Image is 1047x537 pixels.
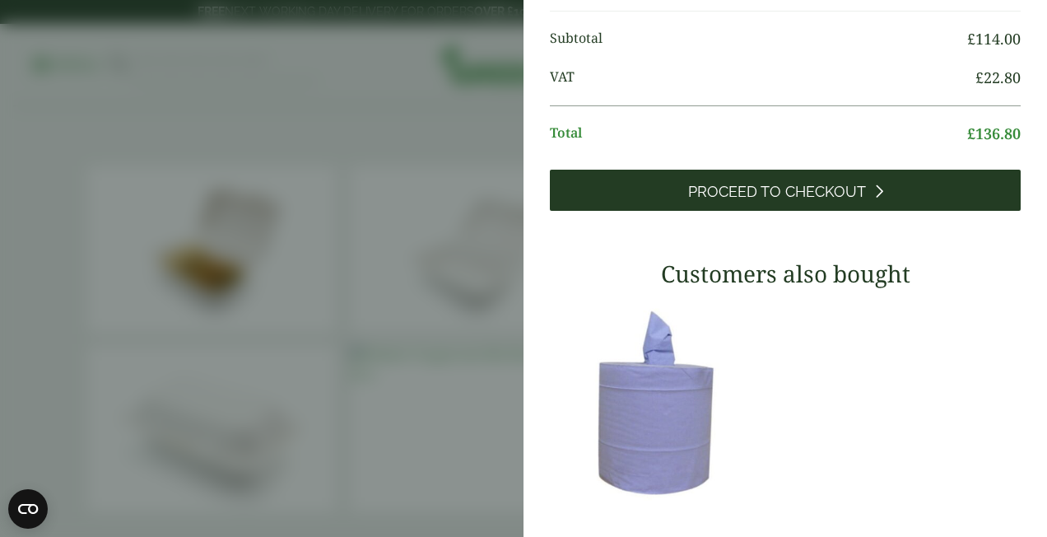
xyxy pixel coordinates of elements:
span: £ [975,68,984,87]
span: £ [967,29,975,49]
a: Proceed to Checkout [550,170,1021,211]
bdi: 114.00 [967,29,1021,49]
button: Open CMP widget [8,489,48,529]
span: Proceed to Checkout [688,183,866,201]
bdi: 22.80 [975,68,1021,87]
span: Total [550,123,967,145]
span: £ [967,124,975,143]
span: VAT [550,67,975,89]
h3: Customers also bought [550,260,1021,288]
bdi: 136.80 [967,124,1021,143]
img: 3630017-2-Ply-Blue-Centre-Feed-104m [550,300,777,506]
span: Subtotal [550,28,967,50]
